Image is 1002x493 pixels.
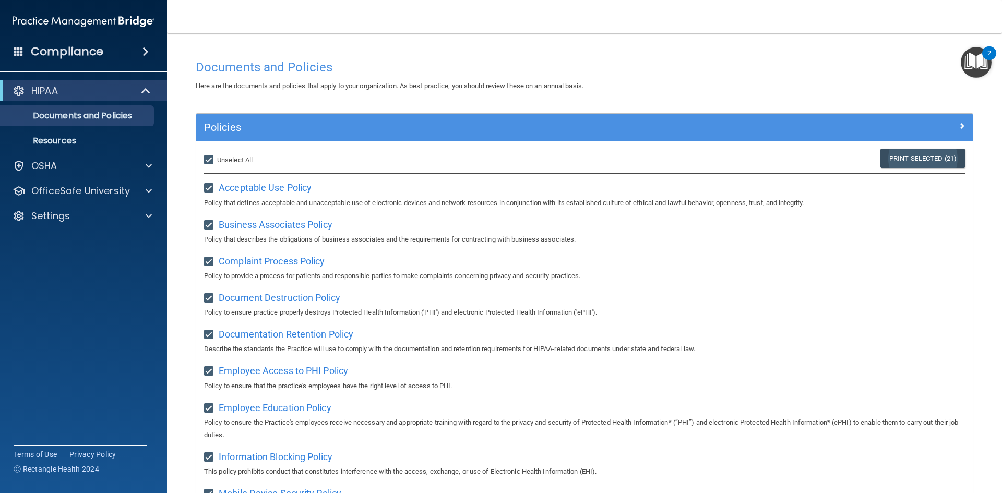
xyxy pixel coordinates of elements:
[196,61,973,74] h4: Documents and Policies
[13,160,152,172] a: OSHA
[31,85,58,97] p: HIPAA
[219,365,348,376] span: Employee Access to PHI Policy
[204,306,965,319] p: Policy to ensure practice properly destroys Protected Health Information ('PHI') and electronic P...
[204,197,965,209] p: Policy that defines acceptable and unacceptable use of electronic devices and network resources i...
[31,210,70,222] p: Settings
[204,416,965,441] p: Policy to ensure the Practice's employees receive necessary and appropriate training with regard ...
[13,11,154,32] img: PMB logo
[219,402,331,413] span: Employee Education Policy
[14,449,57,460] a: Terms of Use
[31,44,103,59] h4: Compliance
[204,465,965,478] p: This policy prohibits conduct that constitutes interference with the access, exchange, or use of ...
[14,464,99,474] span: Ⓒ Rectangle Health 2024
[204,233,965,246] p: Policy that describes the obligations of business associates and the requirements for contracting...
[219,256,325,267] span: Complaint Process Policy
[7,111,149,121] p: Documents and Policies
[219,292,340,303] span: Document Destruction Policy
[13,85,151,97] a: HIPAA
[204,122,771,133] h5: Policies
[69,449,116,460] a: Privacy Policy
[204,156,216,164] input: Unselect All
[961,47,992,78] button: Open Resource Center, 2 new notifications
[219,219,332,230] span: Business Associates Policy
[219,451,332,462] span: Information Blocking Policy
[204,119,965,136] a: Policies
[7,136,149,146] p: Resources
[31,160,57,172] p: OSHA
[204,343,965,355] p: Describe the standards the Practice will use to comply with the documentation and retention requi...
[204,380,965,392] p: Policy to ensure that the practice's employees have the right level of access to PHI.
[219,182,312,193] span: Acceptable Use Policy
[13,185,152,197] a: OfficeSafe University
[31,185,130,197] p: OfficeSafe University
[219,329,353,340] span: Documentation Retention Policy
[13,210,152,222] a: Settings
[196,82,583,90] span: Here are the documents and policies that apply to your organization. As best practice, you should...
[880,149,965,168] a: Print Selected (21)
[204,270,965,282] p: Policy to provide a process for patients and responsible parties to make complaints concerning pr...
[217,156,253,164] span: Unselect All
[987,53,991,67] div: 2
